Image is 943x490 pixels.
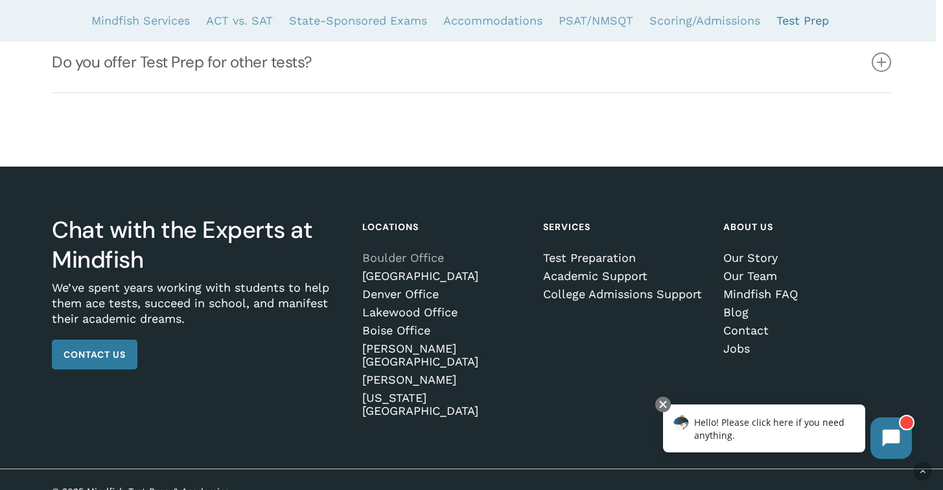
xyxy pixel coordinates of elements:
a: Academic Support [543,270,707,283]
a: Denver Office [362,288,526,301]
a: College Admissions Support [543,288,707,301]
a: Do you offer Test Prep for other tests? [52,32,891,92]
a: [US_STATE][GEOGRAPHIC_DATA] [362,391,526,417]
p: We’ve spent years working with students to help them ace tests, succeed in school, and manifest t... [52,280,345,340]
h3: Chat with the Experts at Mindfish [52,215,345,275]
h4: Locations [362,215,526,239]
h4: Services [543,215,707,239]
a: [GEOGRAPHIC_DATA] [362,270,526,283]
a: Lakewood Office [362,306,526,319]
a: [PERSON_NAME][GEOGRAPHIC_DATA] [362,342,526,368]
span: Contact Us [64,348,126,361]
a: Boise Office [362,324,526,337]
a: Jobs [723,342,887,355]
a: Our Team [723,270,887,283]
a: Test Preparation [543,251,707,264]
a: Contact [723,324,887,337]
a: [PERSON_NAME] [362,373,526,386]
a: Blog [723,306,887,319]
a: Mindfish FAQ [723,288,887,301]
a: Contact Us [52,340,137,369]
iframe: Chatbot [649,394,925,472]
a: Boulder Office [362,251,526,264]
a: Our Story [723,251,887,264]
h4: About Us [723,215,887,239]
